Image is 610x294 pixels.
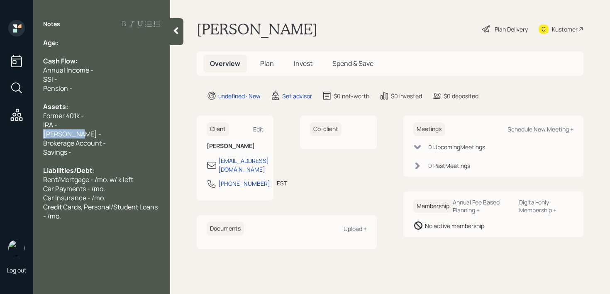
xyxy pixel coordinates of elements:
[43,202,159,221] span: Credit Cards, Personal/Student Loans - /mo.
[253,125,264,133] div: Edit
[43,166,95,175] span: Liabilities/Debt:
[43,129,101,138] span: [PERSON_NAME] -
[207,222,244,236] h6: Documents
[8,240,25,256] img: retirable_logo.png
[310,122,342,136] h6: Co-client
[294,59,312,68] span: Invest
[43,38,58,47] span: Age:
[495,25,528,34] div: Plan Delivery
[444,92,478,100] div: $0 deposited
[210,59,240,68] span: Overview
[43,102,68,111] span: Assets:
[43,84,72,93] span: Pension -
[197,20,317,38] h1: [PERSON_NAME]
[43,138,106,148] span: Brokerage Account -
[428,143,485,151] div: 0 Upcoming Meeting s
[425,221,484,230] div: No active membership
[413,122,445,136] h6: Meetings
[207,143,264,150] h6: [PERSON_NAME]
[43,175,133,184] span: Rent/Mortgage - /mo. w/ k left
[277,179,287,187] div: EST
[218,156,269,174] div: [EMAIL_ADDRESS][DOMAIN_NAME]
[218,179,270,188] div: [PHONE_NUMBER]
[43,193,105,202] span: Car Insurance - /mo.
[344,225,367,233] div: Upload +
[282,92,312,100] div: Set advisor
[7,266,27,274] div: Log out
[260,59,274,68] span: Plan
[218,92,261,100] div: undefined · New
[43,75,57,84] span: SSI -
[43,66,93,75] span: Annual Income -
[413,199,453,213] h6: Membership
[43,56,78,66] span: Cash Flow:
[207,122,229,136] h6: Client
[453,198,512,214] div: Annual Fee Based Planning +
[332,59,373,68] span: Spend & Save
[43,184,105,193] span: Car Payments - /mo.
[391,92,422,100] div: $0 invested
[43,148,71,157] span: Savings -
[43,20,60,28] label: Notes
[334,92,369,100] div: $0 net-worth
[428,161,470,170] div: 0 Past Meeting s
[43,120,57,129] span: IRA -
[552,25,578,34] div: Kustomer
[519,198,573,214] div: Digital-only Membership +
[43,111,84,120] span: Former 401k -
[508,125,573,133] div: Schedule New Meeting +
